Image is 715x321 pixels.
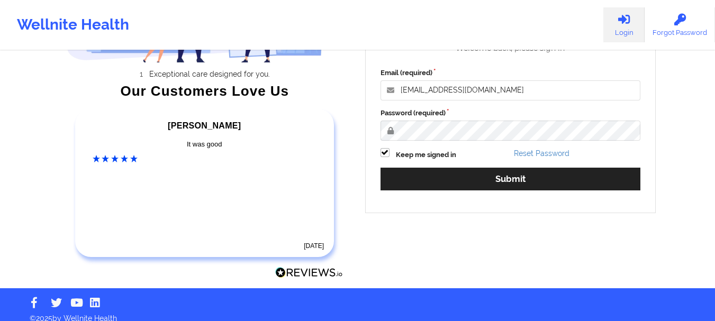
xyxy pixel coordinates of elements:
[304,242,324,250] time: [DATE]
[514,149,569,158] a: Reset Password
[381,68,641,78] label: Email (required)
[275,267,343,281] a: Reviews.io Logo
[168,121,241,130] span: [PERSON_NAME]
[67,86,343,96] div: Our Customers Love Us
[93,139,317,150] div: It was good
[373,44,648,53] div: Welcome back, please sign in
[381,80,641,100] input: Email address
[76,70,343,78] li: Exceptional care designed for you.
[381,108,641,118] label: Password (required)
[645,7,715,42] a: Forgot Password
[381,168,641,190] button: Submit
[275,267,343,278] img: Reviews.io Logo
[603,7,645,42] a: Login
[396,150,456,160] label: Keep me signed in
